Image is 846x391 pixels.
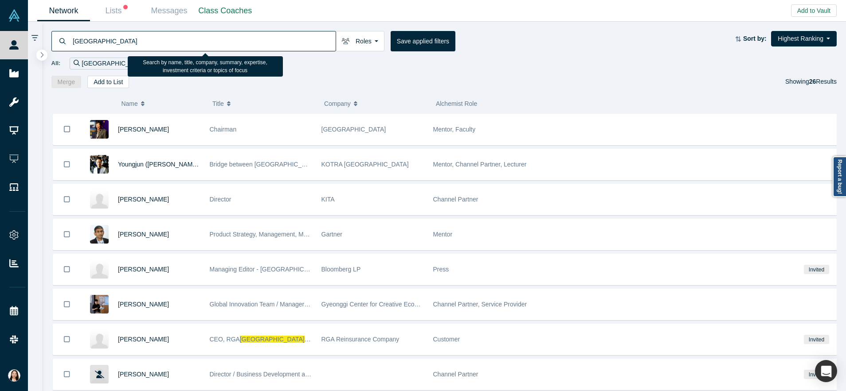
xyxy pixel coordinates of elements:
[433,371,478,378] span: Channel Partner
[90,120,109,139] img: Timothy Chou's Profile Image
[743,35,767,42] strong: Sort by:
[118,161,213,168] a: Youngjun ([PERSON_NAME]) Koh
[90,330,109,348] img: Michael Shin's Profile Image
[212,94,315,113] button: Title
[391,31,455,51] button: Save applied filters
[321,161,409,168] span: KOTRA [GEOGRAPHIC_DATA]
[210,196,231,203] span: Director
[53,219,81,250] button: Bookmark
[433,196,478,203] span: Channel Partner
[210,266,393,273] span: Managing Editor - [GEOGRAPHIC_DATA], [GEOGRAPHIC_DATA]
[90,155,109,174] img: Youngjun (Stuart) Koh's Profile Image
[51,59,61,68] span: All:
[53,289,81,320] button: Bookmark
[433,301,527,308] span: Channel Partner, Service Provider
[804,370,829,379] span: Invited
[87,76,129,88] button: Add to List
[118,231,169,238] a: [PERSON_NAME]
[118,266,169,273] a: [PERSON_NAME]
[785,76,837,88] div: Showing
[321,126,386,133] span: [GEOGRAPHIC_DATA]
[433,266,449,273] span: Press
[118,371,169,378] a: [PERSON_NAME]
[324,94,351,113] span: Company
[90,260,109,279] img: Brian Fowler's Profile Image
[804,335,829,344] span: Invited
[90,190,109,209] img: Hyungsuk Jin's Profile Image
[809,78,837,85] span: Results
[90,295,109,314] img: Brent Kim's Profile Image
[321,266,361,273] span: Bloomberg LP
[118,196,169,203] a: [PERSON_NAME]
[210,126,237,133] span: Chairman
[196,0,255,21] a: Class Coaches
[433,161,527,168] span: Mentor, Channel Partner, Lecturer
[53,359,81,390] button: Bookmark
[118,336,169,343] a: [PERSON_NAME]
[146,58,153,69] button: Remove Filter
[321,196,335,203] span: KITA
[436,100,477,107] span: Alchemist Role
[70,58,157,70] div: [GEOGRAPHIC_DATA]
[210,336,240,343] span: CEO, RGA
[433,126,476,133] span: Mentor, Faculty
[51,76,82,88] button: Merge
[809,78,816,85] strong: 26
[8,369,20,382] img: Ryoko Manabe's Account
[804,265,829,274] span: Invited
[118,126,169,133] a: [PERSON_NAME]
[53,254,81,285] button: Bookmark
[121,94,137,113] span: Name
[72,31,336,51] input: Search by name, title, company, summary, expertise, investment criteria or topics of focus
[321,336,399,343] span: RGA Reinsurance Company
[210,161,398,168] span: Bridge between [GEOGRAPHIC_DATA] and [GEOGRAPHIC_DATA]
[37,0,90,21] a: Network
[210,301,334,308] span: Global Innovation Team / Manager @ GCCEI
[336,31,384,51] button: Roles
[240,336,305,343] span: [GEOGRAPHIC_DATA]
[321,231,342,238] span: Gartner
[833,156,846,197] a: Report a bug!
[90,0,143,21] a: Lists
[433,336,460,343] span: Customer
[210,231,413,238] span: Product Strategy, Management, Marketing AIOps, DevOps, & DevSecOps
[212,94,224,113] span: Title
[8,9,20,22] img: Alchemist Vault Logo
[791,4,837,17] button: Add to Vault
[321,301,490,308] span: Gyeonggi Center for Creative Economy & Innovation(GCCEI)
[324,94,427,113] button: Company
[433,231,453,238] span: Mentor
[118,301,169,308] a: [PERSON_NAME]
[143,0,196,21] a: Messages
[53,184,81,215] button: Bookmark
[771,31,837,46] button: Highest Ranking
[53,149,81,180] button: Bookmark
[90,225,109,244] img: Sree Chadalavada's Profile Image
[53,324,81,355] button: Bookmark
[121,94,203,113] button: Name
[210,371,379,378] span: Director / Business Development and Cooperation Division @
[53,114,81,145] button: Bookmark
